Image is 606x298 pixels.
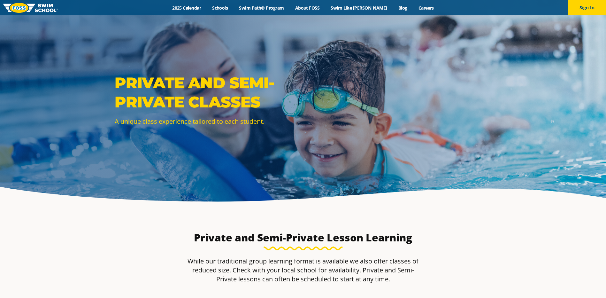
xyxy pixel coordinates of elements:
a: Careers [413,5,439,11]
p: A unique class experience tailored to each student. [115,117,300,126]
a: Schools [207,5,234,11]
a: Swim Path® Program [234,5,289,11]
a: Swim Like [PERSON_NAME] [325,5,393,11]
img: FOSS Swim School Logo [3,3,58,13]
p: While our traditional group learning format is available we also offer classes of reduced size. C... [185,257,422,284]
h3: Private and Semi-Private Lesson Learning [152,231,454,244]
a: Blog [393,5,413,11]
a: 2025 Calendar [167,5,207,11]
a: About FOSS [289,5,325,11]
p: Private and Semi-Private Classes [115,73,300,112]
